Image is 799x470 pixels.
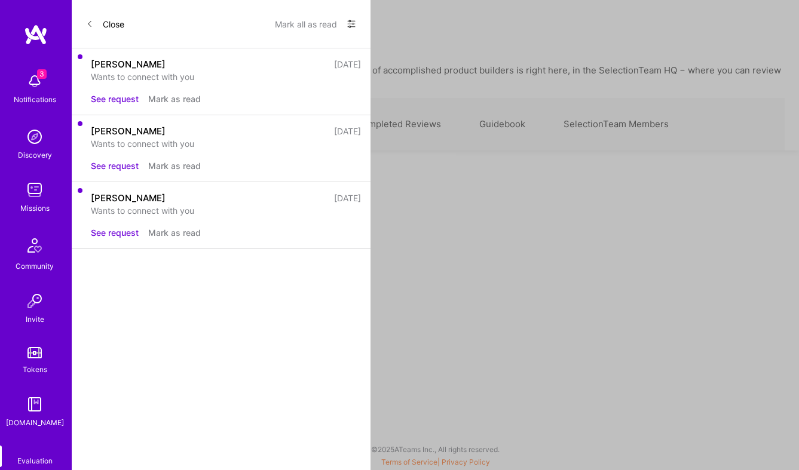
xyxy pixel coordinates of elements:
[91,159,139,172] button: See request
[6,416,64,429] div: [DOMAIN_NAME]
[91,70,361,83] div: Wants to connect with you
[275,14,337,33] button: Mark all as read
[91,137,361,150] div: Wants to connect with you
[23,392,47,416] img: guide book
[86,14,124,33] button: Close
[16,260,54,272] div: Community
[334,58,361,70] div: [DATE]
[18,149,52,161] div: Discovery
[23,363,47,376] div: Tokens
[91,93,139,105] button: See request
[148,159,201,172] button: Mark as read
[27,347,42,358] img: tokens
[17,454,53,467] div: Evaluation
[20,202,50,214] div: Missions
[148,226,201,239] button: Mark as read
[24,24,48,45] img: logo
[23,289,47,313] img: Invite
[23,178,47,202] img: teamwork
[91,58,166,70] div: [PERSON_NAME]
[334,192,361,204] div: [DATE]
[14,93,56,106] div: Notifications
[334,125,361,137] div: [DATE]
[30,446,39,454] i: icon SelectionTeam
[91,226,139,239] button: See request
[91,125,166,137] div: [PERSON_NAME]
[23,125,47,149] img: discovery
[91,192,166,204] div: [PERSON_NAME]
[91,204,361,217] div: Wants to connect with you
[148,93,201,105] button: Mark as read
[37,69,47,79] span: 3
[20,231,49,260] img: Community
[26,313,44,325] div: Invite
[23,69,47,93] img: bell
